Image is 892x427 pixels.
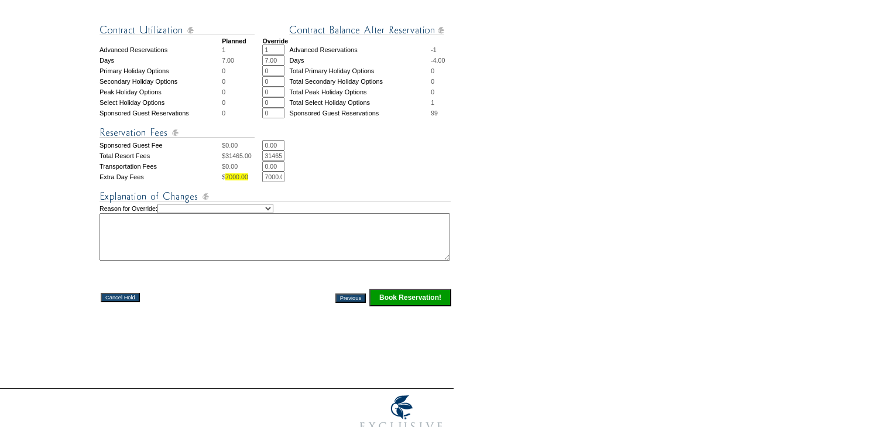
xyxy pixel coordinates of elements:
[100,45,222,55] td: Advanced Reservations
[225,152,251,159] span: 31465.00
[222,99,225,106] span: 0
[431,99,434,106] span: 1
[289,23,444,37] img: Contract Balance After Reservation
[100,87,222,97] td: Peak Holiday Options
[289,76,431,87] td: Total Secondary Holiday Options
[222,140,262,151] td: $
[222,110,225,117] span: 0
[100,172,222,182] td: Extra Day Fees
[100,76,222,87] td: Secondary Holiday Options
[225,163,238,170] span: 0.00
[431,78,434,85] span: 0
[100,151,222,161] td: Total Resort Fees
[100,204,452,261] td: Reason for Override:
[431,110,438,117] span: 99
[100,161,222,172] td: Transportation Fees
[222,46,225,53] span: 1
[100,97,222,108] td: Select Holiday Options
[431,46,436,53] span: -1
[222,151,262,161] td: $
[100,55,222,66] td: Days
[100,140,222,151] td: Sponsored Guest Fee
[222,37,246,45] strong: Planned
[222,78,225,85] span: 0
[335,293,366,303] input: Previous
[225,142,238,149] span: 0.00
[100,66,222,76] td: Primary Holiday Options
[100,125,255,140] img: Reservation Fees
[289,55,431,66] td: Days
[289,66,431,76] td: Total Primary Holiday Options
[222,88,225,95] span: 0
[101,293,140,302] input: Cancel Hold
[100,189,451,204] img: Explanation of Changes
[289,97,431,108] td: Total Select Holiday Options
[289,45,431,55] td: Advanced Reservations
[225,173,248,180] span: 7000.00
[222,57,234,64] span: 7.00
[222,172,262,182] td: $
[431,67,434,74] span: 0
[100,23,255,37] img: Contract Utilization
[289,108,431,118] td: Sponsored Guest Reservations
[100,108,222,118] td: Sponsored Guest Reservations
[431,88,434,95] span: 0
[262,37,288,45] strong: Override
[431,57,445,64] span: -4.00
[222,161,262,172] td: $
[289,87,431,97] td: Total Peak Holiday Options
[369,289,451,306] input: Click this button to finalize your reservation.
[222,67,225,74] span: 0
